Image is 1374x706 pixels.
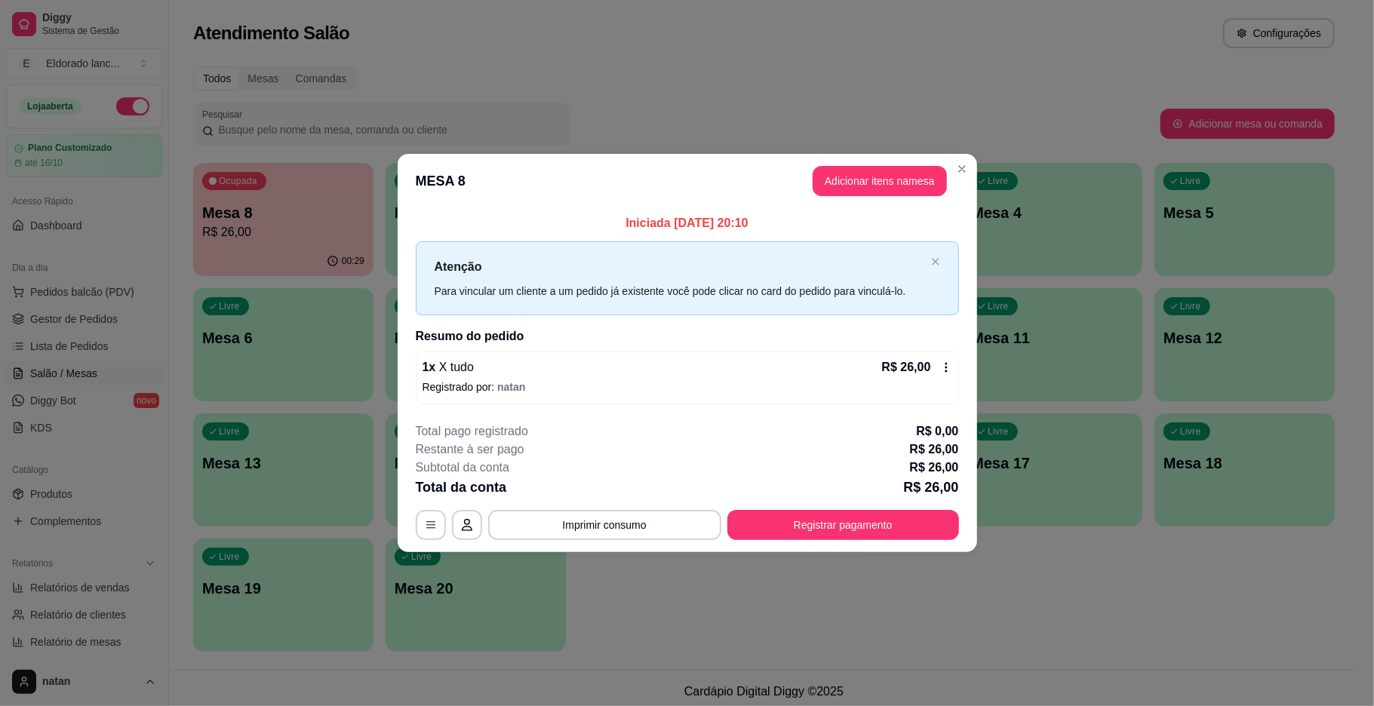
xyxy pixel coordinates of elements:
[903,477,958,498] p: R$ 26,00
[423,358,475,376] p: 1 x
[416,459,510,477] p: Subtotal da conta
[910,459,959,477] p: R$ 26,00
[950,157,974,181] button: Close
[727,510,959,540] button: Registrar pagamento
[416,214,959,232] p: Iniciada [DATE] 20:10
[497,381,525,393] span: natan
[416,477,507,498] p: Total da conta
[435,283,925,299] div: Para vincular um cliente a um pedido já existente você pode clicar no card do pedido para vinculá...
[435,257,925,276] p: Atenção
[416,440,524,459] p: Restante à ser pago
[435,361,474,373] span: X tudo
[416,422,528,440] p: Total pago registrado
[931,257,940,266] span: close
[910,440,959,459] p: R$ 26,00
[882,358,931,376] p: R$ 26,00
[416,327,959,345] h2: Resumo do pedido
[423,379,952,394] p: Registrado por:
[488,510,721,540] button: Imprimir consumo
[398,154,977,208] header: MESA 8
[931,257,940,267] button: close
[916,422,958,440] p: R$ 0,00
[813,166,947,196] button: Adicionar itens namesa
